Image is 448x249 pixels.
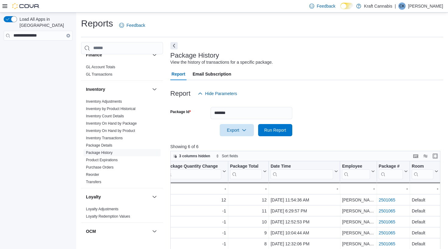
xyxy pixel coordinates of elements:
[86,121,137,126] a: Inventory On Hand by Package
[422,152,429,160] button: Display options
[86,214,130,219] a: Loyalty Redemption Values
[4,42,73,56] nav: Complex example
[86,151,112,155] a: Package History
[412,229,438,237] div: Default
[271,185,338,192] div: -
[230,163,262,169] div: Package Total
[271,207,338,215] div: [DATE] 6:29:57 PM
[151,193,158,201] button: Loyalty
[379,163,403,179] div: Package URL
[86,165,114,169] a: Purchase Orders
[86,194,150,200] button: Loyalty
[271,218,338,226] div: [DATE] 12:52:53 PM
[271,229,338,237] div: [DATE] 10:04:44 AM
[171,152,213,160] button: 3 columns hidden
[81,17,113,30] h1: Reports
[342,185,375,192] div: -
[379,185,407,192] div: -
[230,240,267,247] div: 8
[170,90,190,97] h3: Report
[151,86,158,93] button: Inventory
[86,86,105,92] h3: Inventory
[342,229,375,237] div: [PERSON_NAME]
[86,143,112,148] a: Package Details
[271,196,338,204] div: [DATE] 11:54:36 AM
[170,144,443,150] p: Showing 6 of 6
[271,163,333,179] div: Date Time
[342,240,375,247] div: [PERSON_NAME]
[86,52,150,58] button: Finance
[81,63,163,80] div: Finance
[86,158,118,162] a: Product Expirations
[86,180,101,184] a: Transfers
[66,34,70,37] button: Clear input
[379,219,395,224] a: 2501065
[151,51,158,59] button: Finance
[17,16,73,28] span: Load All Apps in [GEOGRAPHIC_DATA]
[86,107,136,111] a: Inventory by Product Historical
[165,207,226,215] div: -1
[412,163,438,179] button: Room
[342,163,375,179] button: Employee
[432,152,439,160] button: Enter fullscreen
[86,194,101,200] h3: Loyalty
[364,2,393,10] p: Kraft Cannabis
[117,19,148,31] a: Feedback
[165,163,226,179] button: Package Quantity Change
[165,229,226,237] div: -1
[126,22,145,28] span: Feedback
[86,65,115,69] a: GL Account Totals
[193,68,231,80] span: Email Subscription
[412,185,438,192] div: -
[340,3,353,9] input: Dark Mode
[165,163,221,179] div: Package Quantity Change
[412,207,438,215] div: Default
[379,163,403,169] div: Package #
[170,52,219,59] h3: Package History
[264,127,286,133] span: Run Report
[230,207,267,215] div: 11
[230,229,267,237] div: 9
[170,59,273,66] div: View the history of transactions for a specific package.
[400,2,405,10] span: CK
[86,52,102,58] h3: Finance
[379,163,407,179] button: Package #
[223,124,250,136] span: Export
[342,163,370,169] div: Employee
[170,109,191,114] label: Package Id
[412,196,438,204] div: Default
[220,124,254,136] button: Export
[379,208,395,213] a: 2501065
[230,163,267,179] button: Package Total
[81,205,163,222] div: Loyalty
[412,163,433,169] div: Room
[165,196,226,204] div: 12
[86,99,122,104] a: Inventory Adjustments
[195,87,240,100] button: Hide Parameters
[342,196,375,204] div: [PERSON_NAME]
[342,207,375,215] div: [PERSON_NAME]
[408,2,443,10] p: [PERSON_NAME]
[342,163,370,179] div: Employee
[258,124,292,136] button: Run Report
[165,218,226,226] div: -1
[86,228,150,234] button: OCM
[86,228,96,234] h3: OCM
[395,2,396,10] p: |
[165,163,221,169] div: Package Quantity Change
[230,196,267,204] div: 12
[230,163,262,179] div: Package Total
[213,152,240,160] button: Sort fields
[271,163,333,169] div: Date Time
[170,42,178,49] button: Next
[179,154,210,158] span: 3 columns hidden
[86,136,123,140] a: Inventory Transactions
[165,185,226,192] div: -
[412,240,438,247] div: Default
[342,218,375,226] div: [PERSON_NAME]
[172,68,185,80] span: Report
[86,173,99,177] a: Reorder
[165,240,226,247] div: -1
[86,207,119,211] a: Loyalty Adjustments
